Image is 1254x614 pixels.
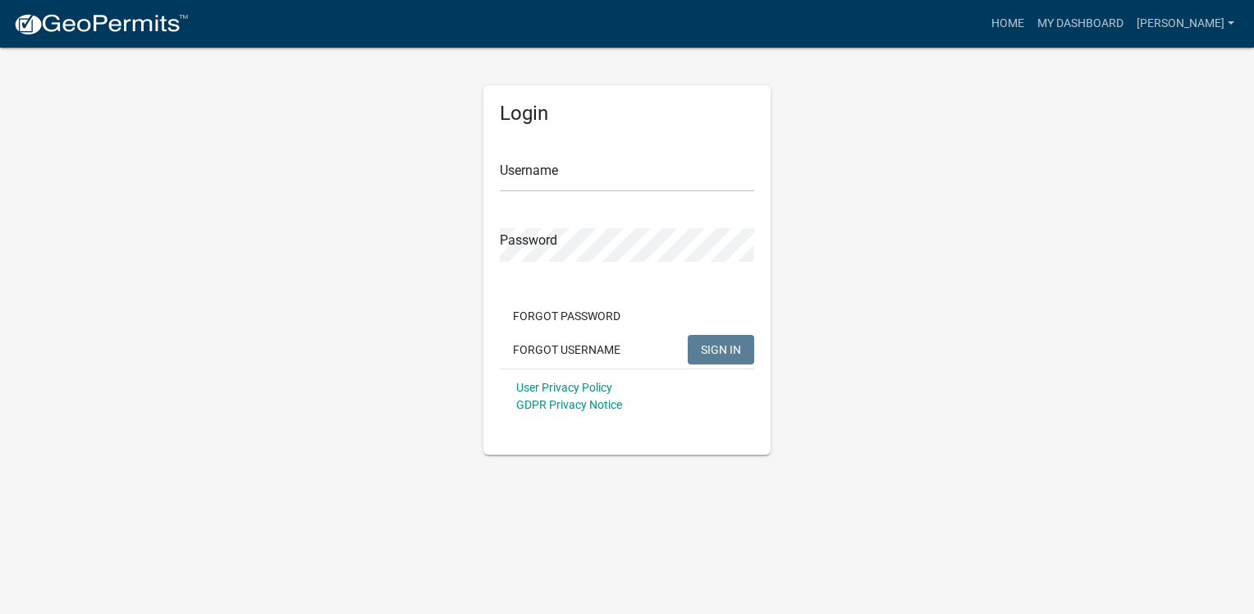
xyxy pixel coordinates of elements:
[1031,8,1130,39] a: My Dashboard
[500,335,634,364] button: Forgot Username
[688,335,754,364] button: SIGN IN
[500,301,634,331] button: Forgot Password
[500,102,754,126] h5: Login
[701,342,741,355] span: SIGN IN
[516,398,622,411] a: GDPR Privacy Notice
[985,8,1031,39] a: Home
[516,381,612,394] a: User Privacy Policy
[1130,8,1241,39] a: [PERSON_NAME]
